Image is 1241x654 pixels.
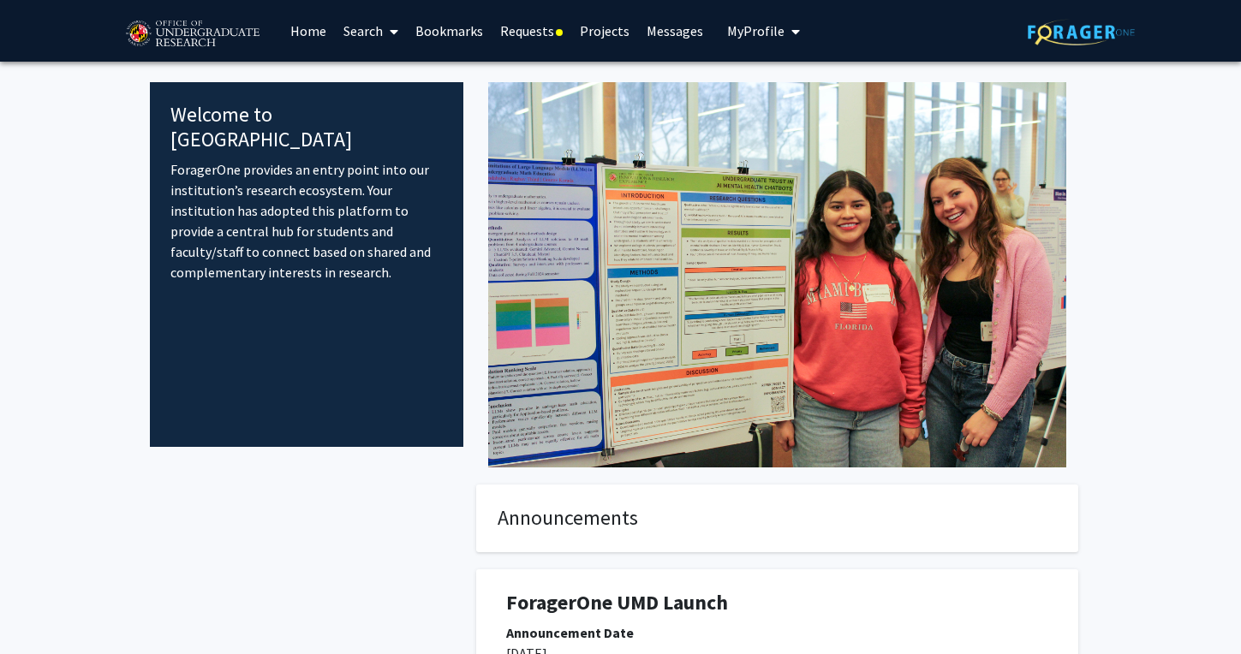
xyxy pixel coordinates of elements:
a: Search [335,1,407,61]
h4: Announcements [498,506,1057,531]
a: Bookmarks [407,1,492,61]
a: Home [282,1,335,61]
a: Requests [492,1,571,61]
img: ForagerOne Logo [1028,19,1135,45]
p: ForagerOne provides an entry point into our institution’s research ecosystem. Your institution ha... [170,159,444,282]
h1: ForagerOne UMD Launch [506,591,1048,615]
h4: Welcome to [GEOGRAPHIC_DATA] [170,103,444,152]
span: My Profile [727,22,785,39]
a: Messages [638,1,712,61]
img: University of Maryland Logo [120,13,265,56]
img: Cover Image [488,82,1066,467]
a: Projects [571,1,638,61]
iframe: Chat [13,577,73,641]
div: Announcement Date [506,622,1048,643]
